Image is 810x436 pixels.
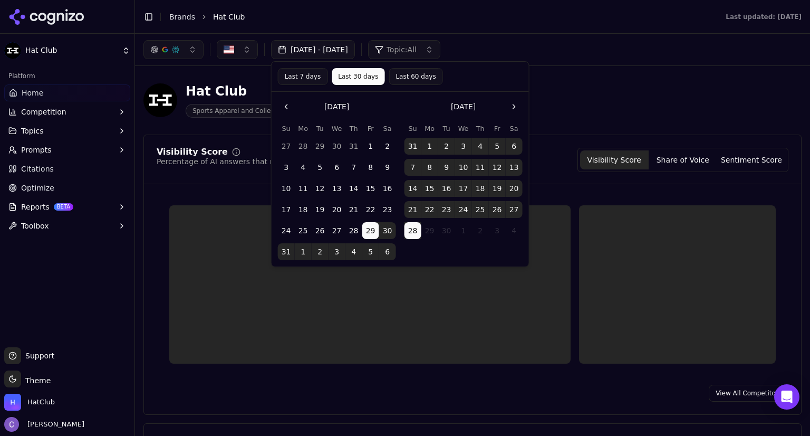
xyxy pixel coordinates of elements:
button: Saturday, August 30th, 2025, selected [379,222,396,239]
span: Prompts [21,145,52,155]
button: Thursday, July 31st, 2025 [345,138,362,155]
button: Go to the Next Month [506,98,523,115]
span: Theme [21,376,51,385]
button: Friday, August 29th, 2025, selected [362,222,379,239]
span: Home [22,88,43,98]
th: Monday [295,124,312,134]
button: Competition [4,103,130,120]
button: Thursday, August 14th, 2025 [345,180,362,197]
button: Thursday, August 28th, 2025 [345,222,362,239]
img: HatClub [4,394,21,411]
span: Topics [21,126,44,136]
button: Prompts [4,141,130,158]
button: Thursday, September 25th, 2025, selected [472,201,489,218]
img: United States [224,44,234,55]
th: Wednesday [329,124,345,134]
th: Tuesday [438,124,455,134]
button: Wednesday, September 24th, 2025, selected [455,201,472,218]
button: ReportsBETA [4,198,130,215]
button: Friday, August 15th, 2025 [362,180,379,197]
th: Wednesday [455,124,472,134]
div: Platform [4,68,130,84]
button: Sunday, August 31st, 2025, selected [278,243,295,260]
button: Wednesday, August 20th, 2025 [329,201,345,218]
button: Monday, July 28th, 2025 [295,138,312,155]
button: Friday, September 12th, 2025, selected [489,159,506,176]
button: Wednesday, August 13th, 2025 [329,180,345,197]
a: Home [4,84,130,101]
button: Wednesday, September 10th, 2025, selected [455,159,472,176]
span: Toolbox [21,221,49,231]
button: Wednesday, September 17th, 2025, selected [455,180,472,197]
button: Monday, September 1st, 2025, selected [295,243,312,260]
span: Citations [21,164,54,174]
a: Citations [4,160,130,177]
button: Go to the Previous Month [278,98,295,115]
div: Hat Club [186,83,298,100]
button: Monday, September 1st, 2025, selected [421,138,438,155]
button: Saturday, August 23rd, 2025 [379,201,396,218]
button: Monday, August 4th, 2025 [295,159,312,176]
button: Sunday, September 7th, 2025, selected [404,159,421,176]
button: Last 30 days [332,68,384,85]
button: Toolbox [4,217,130,234]
span: Topic: All [387,44,417,55]
div: Last updated: [DATE] [726,13,802,21]
button: Monday, September 22nd, 2025, selected [421,201,438,218]
span: [PERSON_NAME] [23,420,84,429]
th: Monday [421,124,438,134]
button: Saturday, August 16th, 2025 [379,180,396,197]
span: Hat Club [213,12,245,22]
span: Hat Club [25,46,118,55]
table: September 2025 [404,124,523,239]
button: Today, Sunday, September 28th, 2025, selected [404,222,421,239]
button: Tuesday, September 2nd, 2025, selected [312,243,329,260]
button: Sunday, September 21st, 2025, selected [404,201,421,218]
span: HatClub [27,397,55,407]
img: Chris Hayes [4,417,19,432]
button: Tuesday, August 19th, 2025 [312,201,329,218]
button: Monday, September 15th, 2025, selected [421,180,438,197]
button: Thursday, September 4th, 2025, selected [472,138,489,155]
button: Tuesday, September 9th, 2025, selected [438,159,455,176]
button: Wednesday, August 27th, 2025 [329,222,345,239]
a: Optimize [4,179,130,196]
button: Monday, September 8th, 2025, selected [421,159,438,176]
button: Friday, August 1st, 2025 [362,138,379,155]
button: Saturday, August 2nd, 2025 [379,138,396,155]
button: Saturday, September 13th, 2025, selected [506,159,523,176]
button: Wednesday, September 3rd, 2025, selected [329,243,345,260]
button: Tuesday, September 23rd, 2025, selected [438,201,455,218]
a: View All Competitors [709,385,788,402]
button: Friday, September 26th, 2025, selected [489,201,506,218]
button: Friday, August 8th, 2025 [362,159,379,176]
div: Percentage of AI answers that mention your brand [157,156,343,167]
button: [DATE] - [DATE] [271,40,355,59]
button: Thursday, September 4th, 2025, selected [345,243,362,260]
button: Saturday, September 20th, 2025, selected [506,180,523,197]
img: Hat Club [143,83,177,117]
th: Thursday [472,124,489,134]
button: Sentiment Score [717,150,786,169]
button: Tuesday, August 26th, 2025 [312,222,329,239]
button: Sunday, August 24th, 2025 [278,222,295,239]
button: Tuesday, September 16th, 2025, selected [438,180,455,197]
button: Last 60 days [389,68,442,85]
span: Competition [21,107,66,117]
button: Sunday, September 14th, 2025, selected [404,180,421,197]
button: Monday, August 25th, 2025 [295,222,312,239]
nav: breadcrumb [169,12,705,22]
button: Thursday, August 7th, 2025 [345,159,362,176]
button: Visibility Score [580,150,649,169]
button: Friday, September 5th, 2025, selected [489,138,506,155]
span: Support [21,350,54,361]
button: Friday, August 22nd, 2025 [362,201,379,218]
button: Thursday, September 11th, 2025, selected [472,159,489,176]
button: Wednesday, August 6th, 2025 [329,159,345,176]
button: Wednesday, September 3rd, 2025, selected [455,138,472,155]
button: Wednesday, July 30th, 2025 [329,138,345,155]
button: Thursday, August 21st, 2025 [345,201,362,218]
button: Monday, August 18th, 2025 [295,201,312,218]
th: Thursday [345,124,362,134]
th: Tuesday [312,124,329,134]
